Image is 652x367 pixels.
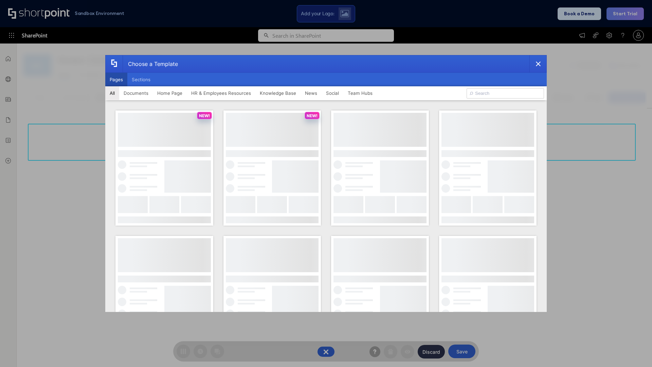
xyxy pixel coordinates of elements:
p: NEW! [199,113,210,118]
button: News [301,86,322,100]
p: NEW! [307,113,318,118]
button: Sections [127,73,155,86]
button: Home Page [153,86,187,100]
button: Pages [105,73,127,86]
button: Documents [119,86,153,100]
input: Search [467,88,544,99]
button: Team Hubs [343,86,377,100]
button: Knowledge Base [255,86,301,100]
button: All [105,86,119,100]
button: HR & Employees Resources [187,86,255,100]
button: Social [322,86,343,100]
div: template selector [105,55,547,312]
div: Choose a Template [123,55,178,72]
iframe: Chat Widget [618,334,652,367]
